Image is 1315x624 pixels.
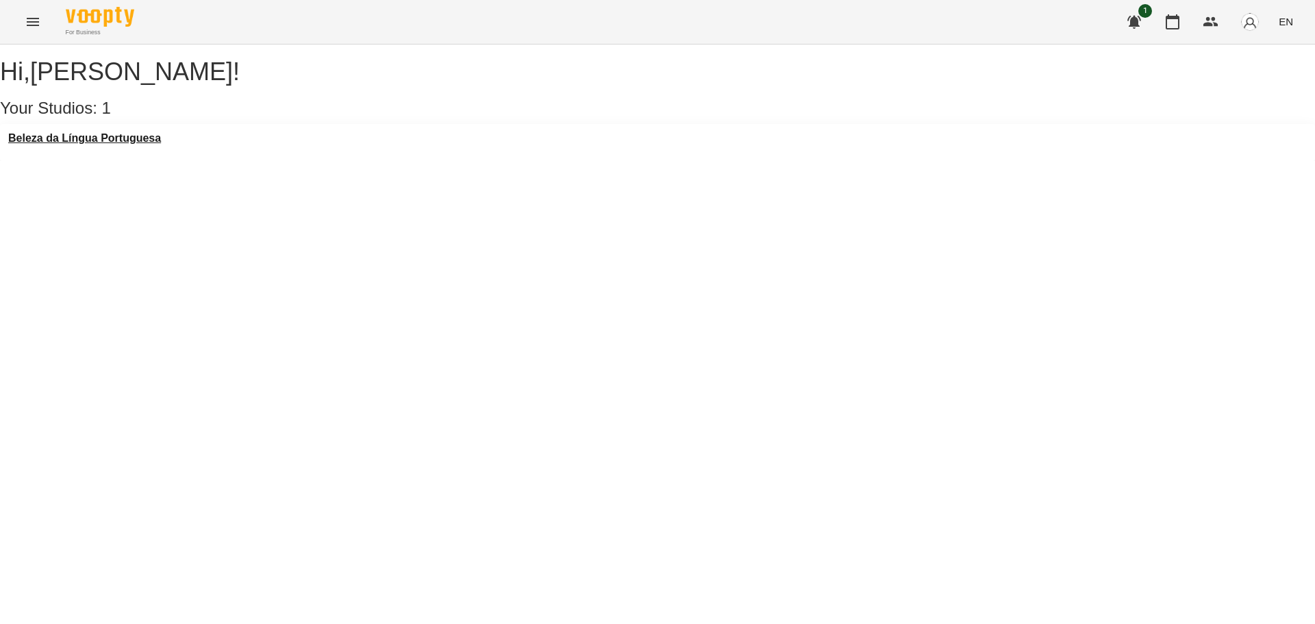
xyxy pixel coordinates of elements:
img: avatar_s.png [1240,12,1260,32]
span: 1 [1138,4,1152,18]
img: Voopty Logo [66,7,134,27]
button: Menu [16,5,49,38]
span: 1 [102,99,111,117]
span: For Business [66,28,134,37]
button: EN [1273,9,1299,34]
span: EN [1279,14,1293,29]
a: Beleza da Língua Portuguesa [8,132,161,145]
